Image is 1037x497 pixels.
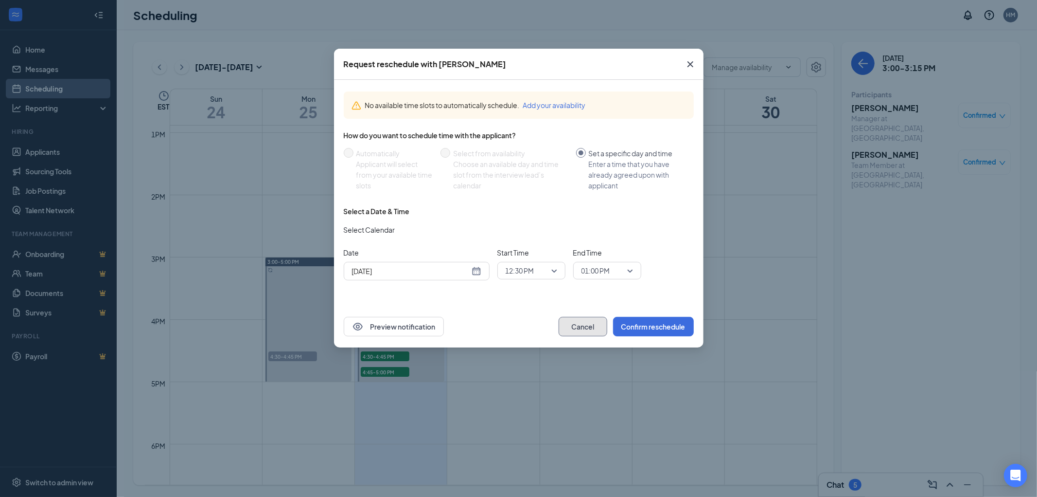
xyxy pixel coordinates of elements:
[589,148,686,159] div: Set a specific day and time
[685,58,696,70] svg: Cross
[352,101,361,110] svg: Warning
[344,247,490,258] span: Date
[344,59,507,70] div: Request reschedule with [PERSON_NAME]
[589,159,686,191] div: Enter a time that you have already agreed upon with applicant
[453,148,568,159] div: Select from availability
[581,263,610,278] span: 01:00 PM
[344,206,410,216] div: Select a Date & Time
[523,100,586,110] button: Add your availability
[497,247,565,258] span: Start Time
[352,321,364,332] svg: Eye
[365,100,686,110] div: No available time slots to automatically schedule.
[356,148,433,159] div: Automatically
[344,317,444,336] button: EyePreview notification
[559,317,607,336] button: Cancel
[453,159,568,191] div: Choose an available day and time slot from the interview lead’s calendar
[613,317,694,336] button: Confirm reschedule
[356,159,433,191] div: Applicant will select from your available time slots
[506,263,534,278] span: 12:30 PM
[352,266,470,276] input: Aug 26, 2025
[677,49,703,80] button: Close
[1004,464,1027,487] div: Open Intercom Messenger
[573,247,641,258] span: End Time
[344,224,395,235] span: Select Calendar
[344,130,694,140] div: How do you want to schedule time with the applicant?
